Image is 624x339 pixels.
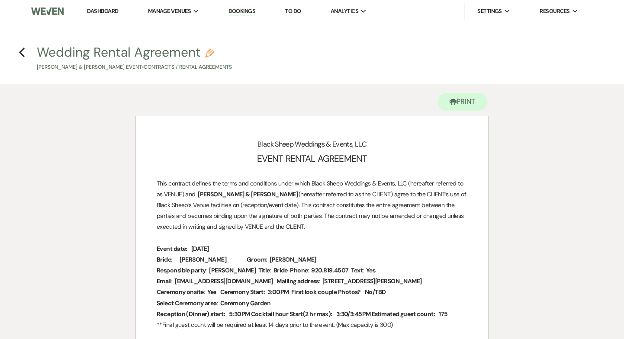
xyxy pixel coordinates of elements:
[206,287,217,297] span: Yes
[247,256,266,263] strong: Groom
[290,266,308,274] strong: Phone
[157,320,467,330] p: **Final guest count will be required at least 14 days prior to the event. (Max capacity is 300)
[285,7,301,15] a: To Do
[174,276,273,286] span: [EMAIL_ADDRESS][DOMAIN_NAME]
[31,2,64,20] img: Weven Logo
[437,93,487,111] button: Print
[331,7,358,16] span: Analytics
[157,265,467,276] p: : : : :
[157,299,217,307] strong: Select Ceremony area
[228,7,255,16] a: Bookings
[157,178,467,233] p: This contract defines the terms and conditions under which Black Sheep Weddings & Events, LLC (he...
[335,309,372,319] span: 3:30/3:45PM
[269,255,317,265] span: [PERSON_NAME]
[157,288,204,296] strong: Ceremony onsite
[322,276,423,286] span: [STREET_ADDRESS][PERSON_NAME]
[87,7,118,15] a: Dashboard
[364,287,387,297] span: No/TBD
[37,63,232,71] p: [PERSON_NAME] & [PERSON_NAME] Event • Contracts / Rental Agreements
[251,310,332,318] strong: Cocktail hour Start(2 hr max):
[220,288,265,296] strong: Ceremony Start:
[365,265,376,275] span: Yes
[157,245,187,253] strong: Event date:
[228,309,251,319] span: 5:30PM
[157,277,171,285] strong: Email
[179,255,227,265] span: [PERSON_NAME]
[273,265,289,275] span: Bride
[148,7,191,16] span: Manage Venues
[197,189,299,199] span: [PERSON_NAME] & [PERSON_NAME]
[219,298,272,308] span: Ceremony Garden
[208,265,257,275] span: [PERSON_NAME]
[157,138,467,150] h3: Black Sheep Weddings & Events, LLC
[157,298,467,309] p: :
[258,266,270,274] strong: Title
[477,7,502,16] span: Settings
[310,265,349,275] span: 920.819.4507
[157,256,173,263] strong: Bride:
[351,266,363,274] strong: Text
[291,288,361,296] strong: First look couple Photos?
[157,266,206,274] strong: Responsible party
[157,276,467,287] p: : :
[157,151,467,167] h2: EVENT RENTAL AGREEMENT
[372,310,435,318] strong: Estimated guest count:
[157,310,225,318] strong: Reception (Dinner) start:
[277,277,319,285] strong: Mailing address
[157,254,467,265] p: :
[267,287,290,297] span: 3:00PM
[438,309,448,319] span: 175
[157,287,467,297] p: :
[540,7,569,16] span: Resources
[37,46,232,71] button: Wedding Rental Agreement[PERSON_NAME] & [PERSON_NAME] Event•Contracts / Rental Agreements
[190,244,210,254] span: [DATE]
